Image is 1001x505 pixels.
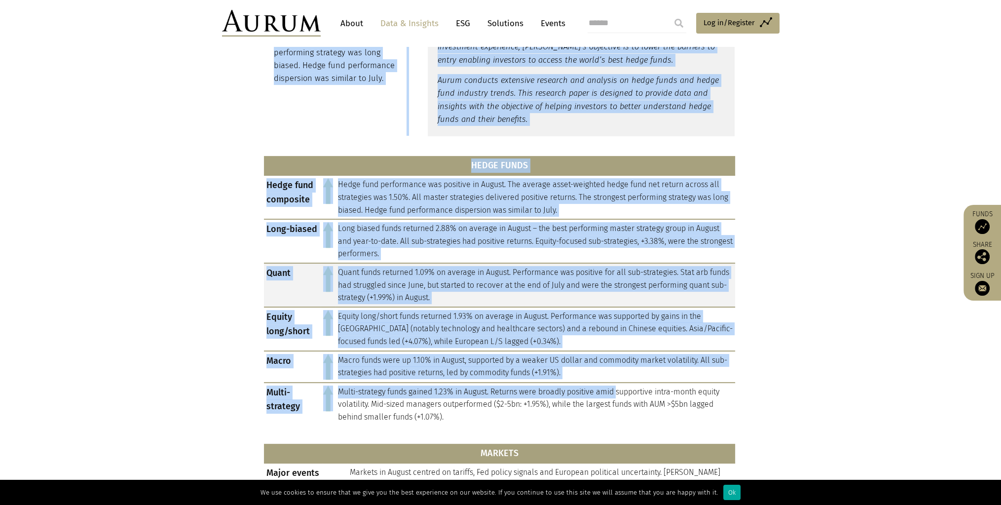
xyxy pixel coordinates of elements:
[222,10,321,37] img: Aurum
[968,241,996,264] div: Share
[704,17,755,29] span: Log in/Register
[335,263,735,307] td: Quant funds returned 1.09% on average in August. Performance was positive for all sub-strategies....
[335,219,735,263] td: Long biased funds returned 2.88% on average in August – the best performing master strategy group...
[968,272,996,296] a: Sign up
[669,13,689,33] input: Submit
[335,14,368,33] a: About
[264,175,321,219] td: Hedge fund composite
[264,351,321,383] td: Macro
[335,383,735,426] td: Multi-strategy funds gained 1.23% in August. Returns were broadly positive amid supportive intra-...
[264,263,321,307] td: Quant
[482,14,528,33] a: Solutions
[264,307,321,351] td: Equity long/short
[335,307,735,351] td: Equity long/short funds returned 1.93% on average in August. Performance was supported by gains i...
[723,485,741,500] div: Ok
[696,13,779,34] a: Log in/Register
[438,76,719,124] em: Aurum conducts extensive research and analysis on hedge funds and hedge fund industry trends. Thi...
[975,281,990,296] img: Sign up to our newsletter
[264,219,321,263] td: Long-biased
[264,156,735,176] th: HEDGE FUNDS
[968,210,996,234] a: Funds
[536,14,565,33] a: Events
[335,175,735,219] td: Hedge fund performance was positive in August. The average asset-weighted hedge fund net return a...
[335,351,735,383] td: Macro funds were up 1.10% in August, supported by a weaker US dollar and commodity market volatil...
[975,219,990,234] img: Access Funds
[451,14,475,33] a: ESG
[975,249,990,264] img: Share this post
[264,444,735,464] th: MARKETS
[264,383,321,426] td: Multi-strategy
[375,14,444,33] a: Data & Insights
